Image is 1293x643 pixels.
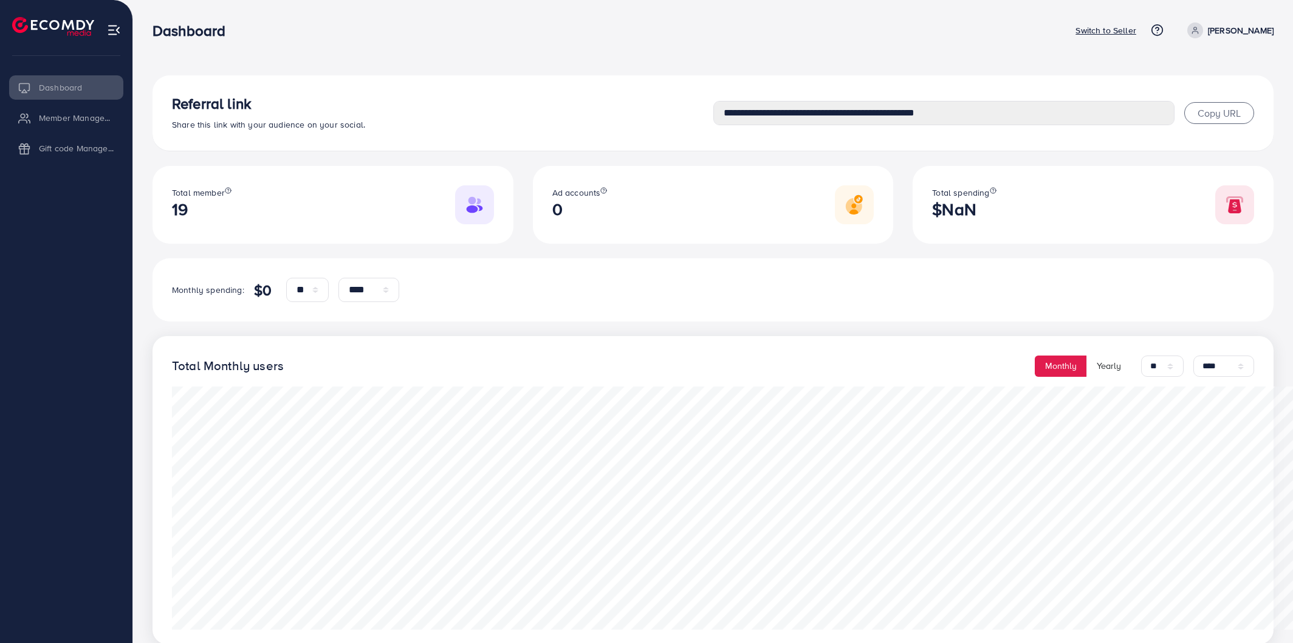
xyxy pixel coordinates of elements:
p: Switch to Seller [1075,23,1136,38]
h4: $0 [254,281,272,299]
h4: Total Monthly users [172,359,284,374]
img: Responsive image [1215,185,1254,224]
button: Copy URL [1184,102,1254,124]
span: Total member [172,187,225,199]
img: Responsive image [835,185,874,224]
span: Share this link with your audience on your social. [172,119,365,131]
h2: 19 [172,199,232,219]
button: Monthly [1035,356,1087,377]
span: Ad accounts [552,187,601,199]
h2: $NaN [932,199,996,219]
img: logo [12,17,94,36]
img: Responsive image [455,185,494,224]
span: Copy URL [1198,106,1241,120]
p: Monthly spending: [172,283,244,297]
p: [PERSON_NAME] [1208,23,1274,38]
button: Yearly [1086,356,1131,377]
h3: Referral link [172,95,713,112]
span: Total spending [932,187,989,199]
a: [PERSON_NAME] [1182,22,1274,38]
h2: 0 [552,199,608,219]
img: menu [107,23,121,37]
h3: Dashboard [153,22,235,40]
